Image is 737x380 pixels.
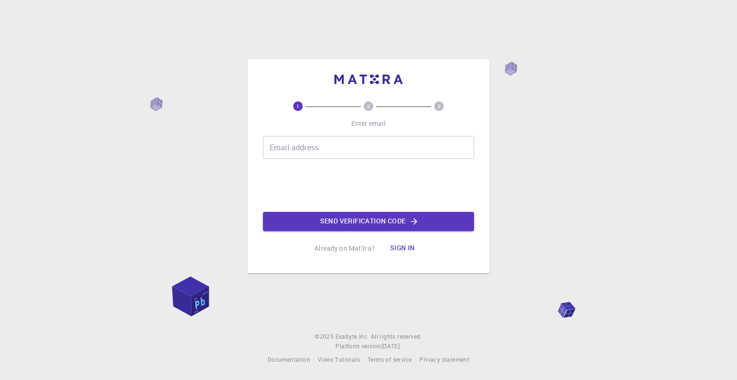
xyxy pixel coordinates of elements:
[382,239,423,258] button: Sign in
[381,342,402,351] a: [DATE].
[315,332,335,342] span: © 2025
[367,103,370,110] text: 2
[263,212,474,231] button: Send verification code
[318,355,360,365] a: Video Tutorials
[296,167,441,204] iframe: reCAPTCHA
[268,355,310,365] a: Documentation
[368,355,412,365] a: Terms of service
[419,355,469,365] a: Privacy statement
[314,244,375,253] p: Already on Mat3ra?
[419,355,469,363] span: Privacy statement
[351,119,386,128] p: Enter email
[318,355,360,363] span: Video Tutorials
[371,332,422,342] span: All rights reserved.
[297,103,299,110] text: 1
[335,342,381,351] span: Platform version
[368,355,412,363] span: Terms of service
[268,355,310,363] span: Documentation
[335,332,369,340] span: Exabyte Inc.
[335,332,369,342] a: Exabyte Inc.
[381,342,402,350] span: [DATE] .
[438,103,440,110] text: 3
